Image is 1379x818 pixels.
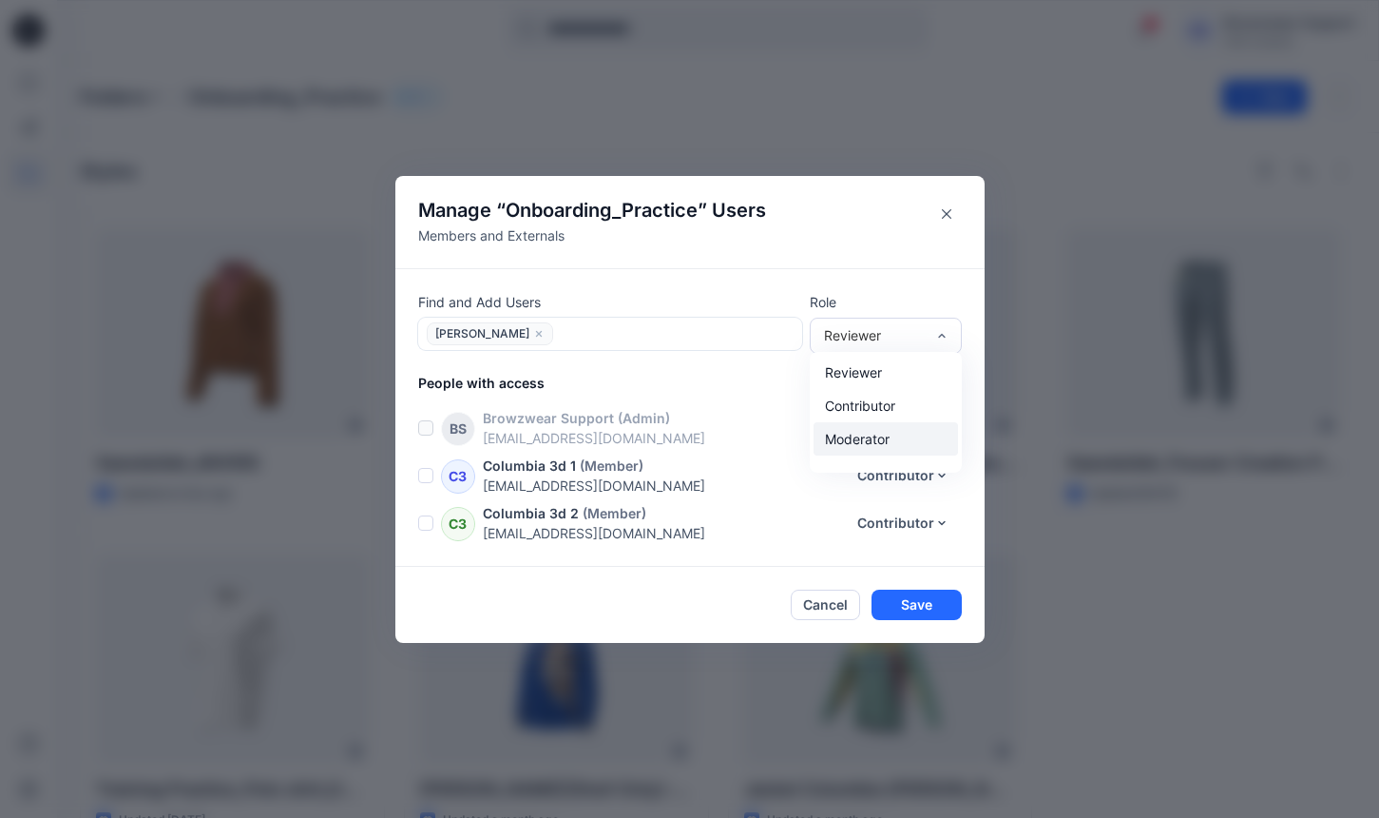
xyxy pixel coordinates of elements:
button: Save [871,590,962,620]
div: Moderator [814,422,958,456]
button: Close [931,199,962,229]
p: People with access [418,373,985,393]
p: Find and Add Users [418,292,802,312]
p: Columbia 3d 1 [483,456,576,476]
div: Reviewer [824,325,925,345]
button: Contributor [845,508,962,538]
div: C3 [441,507,475,541]
button: Cancel [791,590,860,620]
p: [EMAIL_ADDRESS][DOMAIN_NAME] [483,428,892,448]
button: Contributor [845,460,962,491]
div: Contributor [814,389,958,422]
p: Members and Externals [418,225,766,245]
p: (Member) [580,456,643,476]
div: BS [441,412,475,446]
p: Browzwear Support [483,408,614,428]
p: (Admin) [618,408,670,428]
div: C3 [441,459,475,494]
span: [PERSON_NAME] [435,325,529,346]
button: close [533,324,545,343]
p: Columbia 3d 2 [483,503,579,523]
p: [EMAIL_ADDRESS][DOMAIN_NAME] [483,523,845,543]
p: (Member) [583,503,646,523]
p: Role [810,292,962,312]
p: [EMAIL_ADDRESS][DOMAIN_NAME] [483,476,845,496]
span: Onboarding_Practice [506,199,698,222]
div: Reviewer [814,356,958,389]
h4: Manage “ ” Users [418,199,766,222]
